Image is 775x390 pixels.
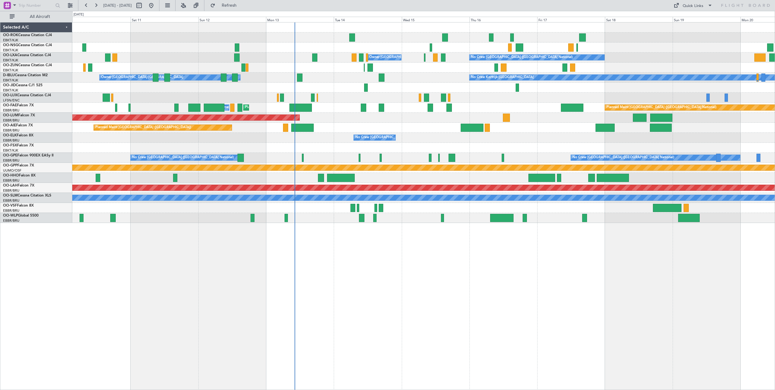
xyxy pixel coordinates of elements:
[3,74,48,77] a: D-IBLUCessna Citation M2
[266,17,334,22] div: Mon 13
[3,68,18,73] a: EBKT/KJK
[16,15,64,19] span: All Aircraft
[355,133,457,142] div: No Crew [GEOGRAPHIC_DATA] ([GEOGRAPHIC_DATA] National)
[3,194,51,197] a: OO-SLMCessna Citation XLS
[3,184,34,187] a: OO-LAHFalcon 7X
[19,1,53,10] input: Trip Number
[3,164,17,167] span: OO-GPP
[605,17,673,22] div: Sat 18
[3,78,18,83] a: EBKT/KJK
[207,1,244,10] button: Refresh
[3,198,19,203] a: EBBR/BRU
[606,103,716,112] div: Planned Maint [GEOGRAPHIC_DATA] ([GEOGRAPHIC_DATA] National)
[3,108,19,113] a: EBBR/BRU
[3,184,18,187] span: OO-LAH
[73,12,84,17] div: [DATE]
[3,174,19,177] span: OO-HHO
[3,43,52,47] a: OO-NSGCessna Citation CJ4
[671,1,715,10] button: Quick Links
[3,53,17,57] span: OO-LXA
[537,17,605,22] div: Fri 17
[63,17,131,22] div: Fri 10
[7,12,66,22] button: All Aircraft
[3,88,18,93] a: EBKT/KJK
[683,3,703,9] div: Quick Links
[3,33,18,37] span: OO-ROK
[3,204,17,207] span: OO-VSF
[402,17,469,22] div: Wed 15
[3,164,34,167] a: OO-GPPFalcon 7X
[3,53,51,57] a: OO-LXACessna Citation CJ4
[572,153,674,162] div: No Crew [GEOGRAPHIC_DATA] ([GEOGRAPHIC_DATA] National)
[132,153,234,162] div: No Crew [GEOGRAPHIC_DATA] ([GEOGRAPHIC_DATA] National)
[3,114,18,117] span: OO-LUM
[3,94,17,97] span: OO-LUX
[3,194,18,197] span: OO-SLM
[3,138,19,143] a: EBBR/BRU
[3,84,16,87] span: OO-JID
[3,98,20,103] a: LFSN/ENC
[101,73,183,82] div: Owner [GEOGRAPHIC_DATA]-[GEOGRAPHIC_DATA]
[3,38,18,43] a: EBKT/KJK
[3,204,34,207] a: OO-VSFFalcon 8X
[3,114,35,117] a: OO-LUMFalcon 7X
[198,17,266,22] div: Sun 12
[131,17,198,22] div: Sat 11
[3,158,19,163] a: EBBR/BRU
[3,148,18,153] a: EBKT/KJK
[3,63,52,67] a: OO-ZUNCessna Citation CJ4
[3,124,16,127] span: OO-AIE
[3,33,52,37] a: OO-ROKCessna Citation CJ4
[3,74,15,77] span: D-IBLU
[3,58,18,63] a: EBKT/KJK
[3,94,51,97] a: OO-LUXCessna Citation CJ4
[3,218,19,223] a: EBBR/BRU
[3,104,17,107] span: OO-FAE
[3,144,34,147] a: OO-FSXFalcon 7X
[95,123,191,132] div: Planned Maint [GEOGRAPHIC_DATA] ([GEOGRAPHIC_DATA])
[3,43,18,47] span: OO-NSG
[103,3,132,8] span: [DATE] - [DATE]
[3,188,19,193] a: EBBR/BRU
[3,104,34,107] a: OO-FAEFalcon 7X
[3,178,19,183] a: EBBR/BRU
[3,63,18,67] span: OO-ZUN
[471,53,573,62] div: No Crew [GEOGRAPHIC_DATA] ([GEOGRAPHIC_DATA] National)
[3,214,39,217] a: OO-WLPGlobal 5500
[3,154,17,157] span: OO-GPE
[3,208,19,213] a: EBBR/BRU
[3,84,43,87] a: OO-JIDCessna CJ1 525
[469,17,537,22] div: Thu 16
[3,118,19,123] a: EBBR/BRU
[3,124,33,127] a: OO-AIEFalcon 7X
[3,134,17,137] span: OO-ELK
[471,73,534,82] div: No Crew Kortrijk-[GEOGRAPHIC_DATA]
[3,144,17,147] span: OO-FSX
[3,174,36,177] a: OO-HHOFalcon 8X
[673,17,740,22] div: Sun 19
[3,48,18,53] a: EBKT/KJK
[334,17,401,22] div: Tue 14
[3,134,33,137] a: OO-ELKFalcon 8X
[3,214,18,217] span: OO-WLP
[3,154,53,157] a: OO-GPEFalcon 900EX EASy II
[217,3,242,8] span: Refresh
[3,128,19,133] a: EBBR/BRU
[245,103,298,112] div: Planned Maint Melsbroek Air Base
[3,168,21,173] a: UUMO/OSF
[369,53,451,62] div: Owner [GEOGRAPHIC_DATA]-[GEOGRAPHIC_DATA]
